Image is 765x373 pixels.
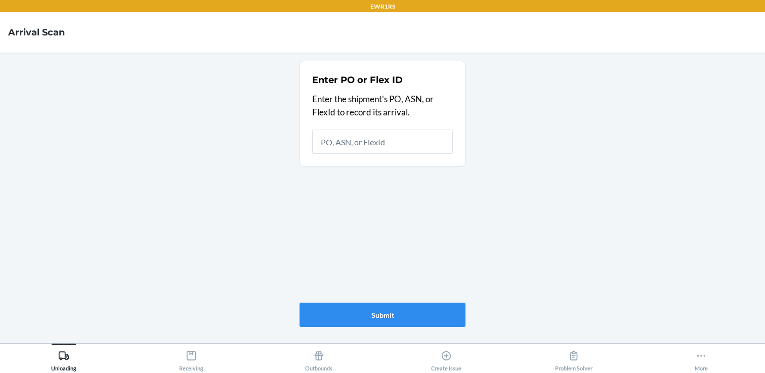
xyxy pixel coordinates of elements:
[300,303,465,327] button: Submit
[312,130,453,154] input: PO, ASN, or FlexId
[637,344,765,371] button: More
[555,346,592,371] div: Problem Solver
[179,346,203,371] div: Receiving
[305,346,332,371] div: Outbounds
[370,2,395,11] p: EWR1RS
[312,73,403,87] h2: Enter PO or Flex ID
[382,344,510,371] button: Create Issue
[431,346,461,371] div: Create Issue
[312,93,453,118] p: Enter the shipment's PO, ASN, or FlexId to record its arrival.
[255,344,382,371] button: Outbounds
[510,344,637,371] button: Problem Solver
[695,346,708,371] div: More
[127,344,255,371] button: Receiving
[8,26,65,39] h4: Arrival Scan
[51,346,76,371] div: Unloading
